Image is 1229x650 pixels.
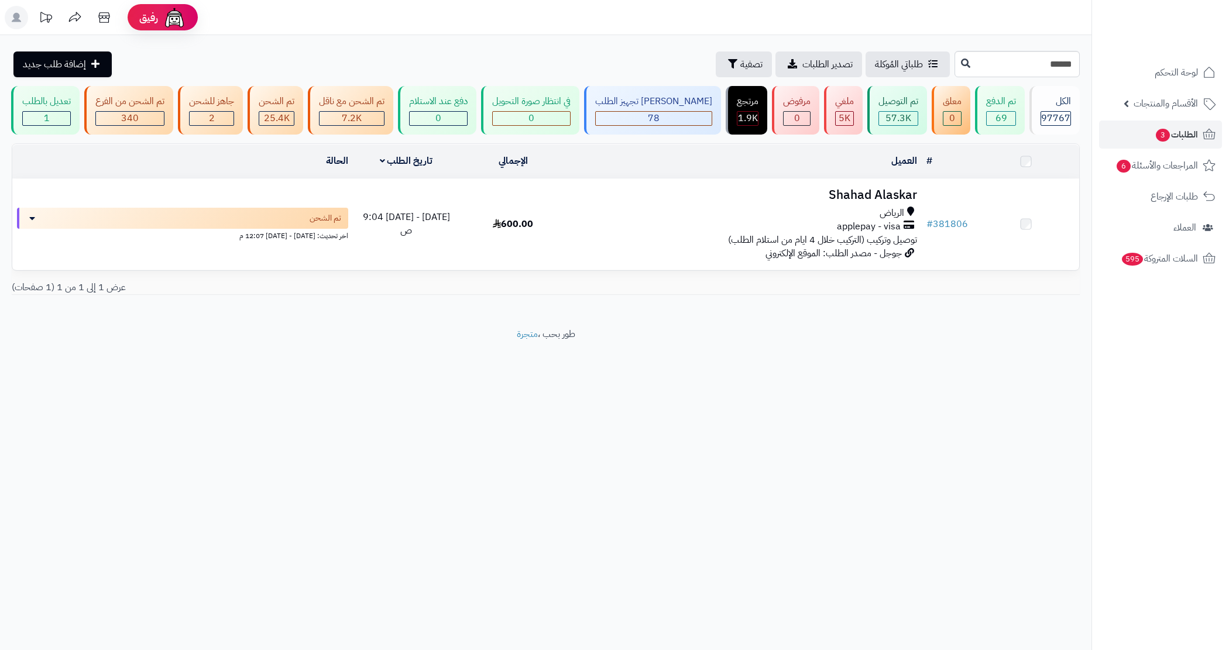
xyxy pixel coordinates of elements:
[770,86,822,135] a: مرفوض 0
[209,111,215,125] span: 2
[528,111,534,125] span: 0
[648,111,660,125] span: 78
[929,86,973,135] a: معلق 0
[723,86,770,135] a: مرتجع 1.9K
[1099,183,1222,211] a: طلبات الإرجاع
[189,95,234,108] div: جاهز للشحن
[926,154,932,168] a: #
[259,112,294,125] div: 25358
[139,11,158,25] span: رفيق
[492,95,571,108] div: في انتظار صورة التحويل
[499,154,528,168] a: الإجمالي
[880,207,904,220] span: الرياض
[995,111,1007,125] span: 69
[1115,157,1198,174] span: المراجعات والأسئلة
[866,51,950,77] a: طلباتي المُوكلة
[31,6,60,32] a: تحديثات المنصة
[1155,64,1198,81] span: لوحة التحكم
[1149,33,1218,57] img: logo-2.png
[121,111,139,125] span: 340
[1121,250,1198,267] span: السلات المتروكة
[396,86,479,135] a: دفع عند الاستلام 0
[943,95,962,108] div: معلق
[986,95,1016,108] div: تم الدفع
[1099,152,1222,180] a: المراجعات والأسئلة6
[1173,219,1196,236] span: العملاء
[837,220,901,233] span: applepay - visa
[784,112,810,125] div: 0
[1041,95,1071,108] div: الكل
[1156,129,1170,142] span: 3
[319,95,385,108] div: تم الشحن مع ناقل
[363,210,450,238] span: [DATE] - [DATE] 9:04 ص
[891,154,917,168] a: العميل
[1151,188,1198,205] span: طلبات الإرجاع
[728,233,917,247] span: توصيل وتركيب (التركيب خلال 4 ايام من استلام الطلب)
[865,86,929,135] a: تم التوصيل 57.3K
[737,95,758,108] div: مرتجع
[875,57,923,71] span: طلباتي المُوكلة
[949,111,955,125] span: 0
[716,51,772,77] button: تصفية
[836,112,853,125] div: 5018
[1041,111,1070,125] span: 97767
[517,327,538,341] a: متجرة
[885,111,911,125] span: 57.3K
[1099,59,1222,87] a: لوحة التحكم
[1099,245,1222,273] a: السلات المتروكة595
[44,111,50,125] span: 1
[435,111,441,125] span: 0
[879,112,918,125] div: 57283
[839,111,850,125] span: 5K
[410,112,467,125] div: 0
[176,86,245,135] a: جاهز للشحن 2
[326,154,348,168] a: الحالة
[190,112,234,125] div: 2
[596,112,712,125] div: 78
[95,95,164,108] div: تم الشحن من الفرع
[835,95,854,108] div: ملغي
[1117,160,1131,173] span: 6
[23,112,70,125] div: 1
[342,111,362,125] span: 7.2K
[264,111,290,125] span: 25.4K
[493,217,533,231] span: 600.00
[22,95,71,108] div: تعديل بالطلب
[479,86,582,135] a: في انتظار صورة التحويل 0
[783,95,811,108] div: مرفوض
[1134,95,1198,112] span: الأقسام والمنتجات
[245,86,305,135] a: تم الشحن 25.4K
[1027,86,1082,135] a: الكل97767
[740,57,763,71] span: تصفية
[23,57,86,71] span: إضافة طلب جديد
[738,111,758,125] span: 1.9K
[595,95,712,108] div: [PERSON_NAME] تجهيز الطلب
[775,51,862,77] a: تصدير الطلبات
[9,86,82,135] a: تعديل بالطلب 1
[926,217,933,231] span: #
[926,217,968,231] a: #381806
[1099,214,1222,242] a: العملاء
[82,86,176,135] a: تم الشحن من الفرع 340
[13,51,112,77] a: إضافة طلب جديد
[973,86,1027,135] a: تم الدفع 69
[380,154,433,168] a: تاريخ الطلب
[320,112,384,125] div: 7222
[1155,126,1198,143] span: الطلبات
[878,95,918,108] div: تم التوصيل
[305,86,396,135] a: تم الشحن مع ناقل 7.2K
[987,112,1015,125] div: 69
[493,112,570,125] div: 0
[163,6,186,29] img: ai-face.png
[259,95,294,108] div: تم الشحن
[822,86,865,135] a: ملغي 5K
[794,111,800,125] span: 0
[409,95,468,108] div: دفع عند الاستلام
[582,86,723,135] a: [PERSON_NAME] تجهيز الطلب 78
[943,112,961,125] div: 0
[1099,121,1222,149] a: الطلبات3
[737,112,758,125] div: 1861
[571,188,917,202] h3: Shahad Alaskar
[310,212,341,224] span: تم الشحن
[802,57,853,71] span: تصدير الطلبات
